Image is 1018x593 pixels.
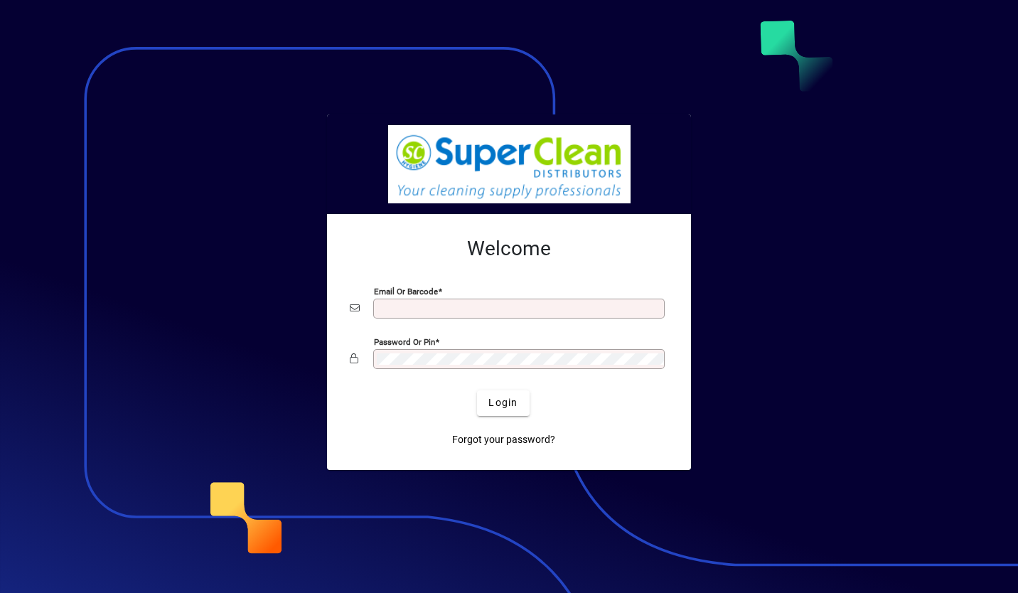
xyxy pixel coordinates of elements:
[374,336,435,346] mat-label: Password or Pin
[350,237,668,261] h2: Welcome
[374,286,438,296] mat-label: Email or Barcode
[488,395,518,410] span: Login
[452,432,555,447] span: Forgot your password?
[446,427,561,453] a: Forgot your password?
[477,390,529,416] button: Login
